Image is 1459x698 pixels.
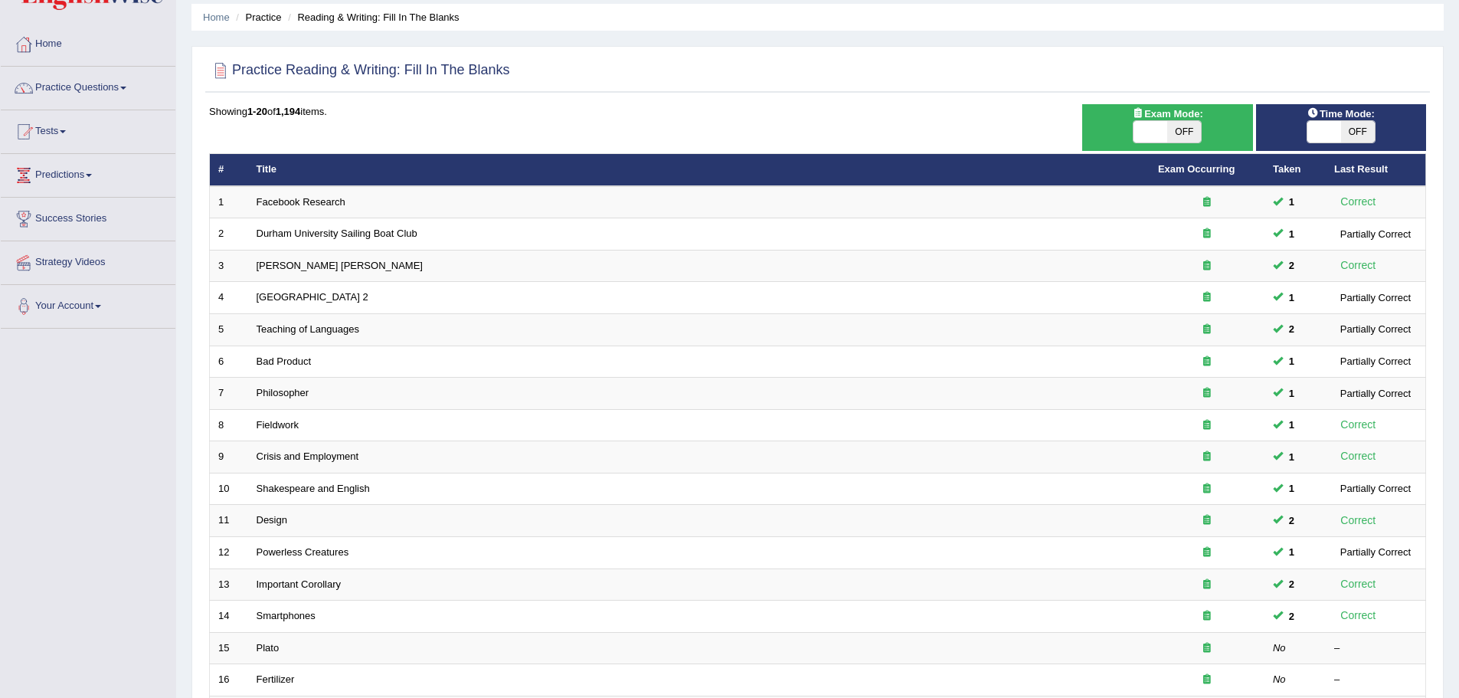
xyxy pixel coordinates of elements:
div: Exam occurring question [1158,323,1256,337]
a: Smartphones [257,610,316,621]
div: Correct [1334,416,1382,434]
li: Reading & Writing: Fill In The Blanks [284,10,459,25]
td: 3 [210,250,248,282]
a: Strategy Videos [1,241,175,280]
td: 7 [210,378,248,410]
span: OFF [1341,121,1375,143]
span: You can still take this question [1283,480,1300,496]
a: Exam Occurring [1158,163,1235,175]
div: Exam occurring question [1158,578,1256,592]
div: Exam occurring question [1158,195,1256,210]
div: Exam occurring question [1158,227,1256,241]
td: 11 [210,505,248,537]
td: 4 [210,282,248,314]
em: No [1273,673,1286,685]
div: Correct [1334,447,1382,465]
td: 14 [210,601,248,633]
td: 6 [210,346,248,378]
th: Title [248,154,1150,186]
div: Correct [1334,193,1382,211]
span: You can still take this question [1283,290,1300,306]
div: Correct [1334,575,1382,593]
a: Fieldwork [257,419,299,431]
td: 1 [210,186,248,218]
div: Exam occurring question [1158,609,1256,624]
em: No [1273,642,1286,654]
div: – [1334,641,1417,656]
td: 15 [210,632,248,664]
span: You can still take this question [1283,576,1300,592]
td: 12 [210,536,248,569]
th: # [210,154,248,186]
a: Powerless Creatures [257,546,349,558]
div: – [1334,673,1417,687]
div: Partially Correct [1334,385,1417,401]
td: 10 [210,473,248,505]
td: 13 [210,569,248,601]
th: Taken [1264,154,1326,186]
span: You can still take this question [1283,257,1300,274]
div: Correct [1334,512,1382,529]
span: You can still take this question [1283,194,1300,210]
div: Partially Correct [1334,353,1417,369]
div: Exam occurring question [1158,290,1256,305]
li: Practice [232,10,281,25]
div: Partially Correct [1334,321,1417,337]
a: [GEOGRAPHIC_DATA] 2 [257,291,368,303]
div: Exam occurring question [1158,355,1256,369]
div: Exam occurring question [1158,418,1256,433]
a: Success Stories [1,198,175,236]
span: You can still take this question [1283,321,1300,337]
div: Exam occurring question [1158,546,1256,560]
td: 16 [210,664,248,696]
span: OFF [1167,121,1201,143]
span: You can still take this question [1283,608,1300,624]
a: Durham University Sailing Boat Club [257,228,417,239]
a: Fertilizer [257,673,295,685]
a: Predictions [1,154,175,192]
td: 2 [210,218,248,251]
div: Partially Correct [1334,480,1417,496]
span: You can still take this question [1283,226,1300,242]
a: Facebook Research [257,196,345,208]
a: Plato [257,642,280,654]
b: 1,194 [276,106,301,117]
a: Your Account [1,285,175,323]
a: Practice Questions [1,67,175,105]
div: Exam occurring question [1158,259,1256,274]
div: Partially Correct [1334,544,1417,560]
a: Philosopher [257,387,309,398]
div: Correct [1334,607,1382,624]
div: Partially Correct [1334,290,1417,306]
th: Last Result [1326,154,1426,186]
div: Exam occurring question [1158,450,1256,464]
h2: Practice Reading & Writing: Fill In The Blanks [209,59,510,82]
div: Exam occurring question [1158,673,1256,687]
b: 1-20 [247,106,267,117]
div: Partially Correct [1334,226,1417,242]
td: 9 [210,441,248,474]
div: Exam occurring question [1158,641,1256,656]
span: Time Mode: [1301,106,1381,122]
span: You can still take this question [1283,353,1300,369]
a: Design [257,514,287,526]
a: Crisis and Employment [257,451,359,462]
a: Bad Product [257,356,312,367]
span: You can still take this question [1283,449,1300,465]
a: Teaching of Languages [257,323,359,335]
span: You can still take this question [1283,417,1300,433]
a: Home [1,23,175,61]
div: Show exams occurring in exams [1082,104,1252,151]
a: Important Corollary [257,578,342,590]
div: Showing of items. [209,104,1426,119]
div: Exam occurring question [1158,386,1256,401]
div: Correct [1334,257,1382,274]
span: You can still take this question [1283,544,1300,560]
td: 5 [210,314,248,346]
span: You can still take this question [1283,513,1300,529]
span: Exam Mode: [1126,106,1209,122]
div: Exam occurring question [1158,482,1256,496]
a: Home [203,11,230,23]
a: Tests [1,110,175,149]
td: 8 [210,409,248,441]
